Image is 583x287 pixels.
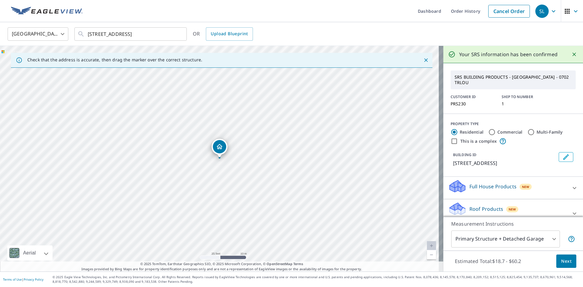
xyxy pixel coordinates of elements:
p: Measurement Instructions [451,220,575,227]
div: Full House ProductsNew [448,179,578,196]
a: Current Level 20, Zoom Out [427,250,436,259]
div: OR [193,27,253,41]
label: Commercial [497,129,523,135]
a: Cancel Order [488,5,530,18]
p: Full House Products [469,183,517,190]
span: New [509,207,516,212]
div: SL [535,5,549,18]
p: [STREET_ADDRESS] [453,159,556,167]
button: Edit building 1 [559,152,573,162]
label: This is a complex [460,138,497,144]
button: Close [422,56,430,64]
p: CUSTOMER ID [451,94,494,100]
p: SRS BUILDING PRODUCTS - [GEOGRAPHIC_DATA] - 0702 TRLOU [452,72,574,88]
a: Terms of Use [3,277,22,282]
div: Primary Structure + Detached Garage [451,231,560,248]
p: Roof Products [469,205,503,213]
p: | [3,278,43,281]
div: Aerial [7,245,53,261]
label: Residential [460,129,483,135]
button: Next [556,255,576,268]
p: 1 [502,101,545,106]
button: Close [570,50,578,58]
span: © 2025 TomTom, Earthstar Geographics SIO, © 2025 Microsoft Corporation, © [140,261,303,267]
p: Check that the address is accurate, then drag the marker over the correct structure. [27,57,202,63]
div: Dropped pin, building 1, Residential property, 1413 E 10th St Jeffersonville, IN 47130 [212,139,227,158]
div: PROPERTY TYPE [451,121,576,127]
p: PRS230 [451,101,494,106]
div: Aerial [21,245,38,261]
img: EV Logo [11,7,83,16]
p: Estimated Total: $18.7 - $60.2 [450,255,526,268]
a: Privacy Policy [24,277,43,282]
p: Your SRS information has been confirmed [459,51,557,58]
div: [GEOGRAPHIC_DATA] [8,26,68,43]
input: Search by address or latitude-longitude [88,26,174,43]
p: SHIP TO NUMBER [502,94,545,100]
div: Roof ProductsNewPremium with Regular Delivery [448,202,578,225]
p: © 2025 Eagle View Technologies, Inc. and Pictometry International Corp. All Rights Reserved. Repo... [53,275,580,284]
a: Current Level 20, Zoom In Disabled [427,241,436,250]
a: Terms [293,261,303,266]
label: Multi-Family [537,129,563,135]
a: Upload Blueprint [206,27,253,41]
span: New [522,184,530,189]
span: Your report will include the primary structure and a detached garage if one exists. [568,235,575,243]
a: OpenStreetMap [267,261,292,266]
span: Upload Blueprint [211,30,248,38]
p: BUILDING ID [453,152,476,157]
span: Next [561,258,571,265]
